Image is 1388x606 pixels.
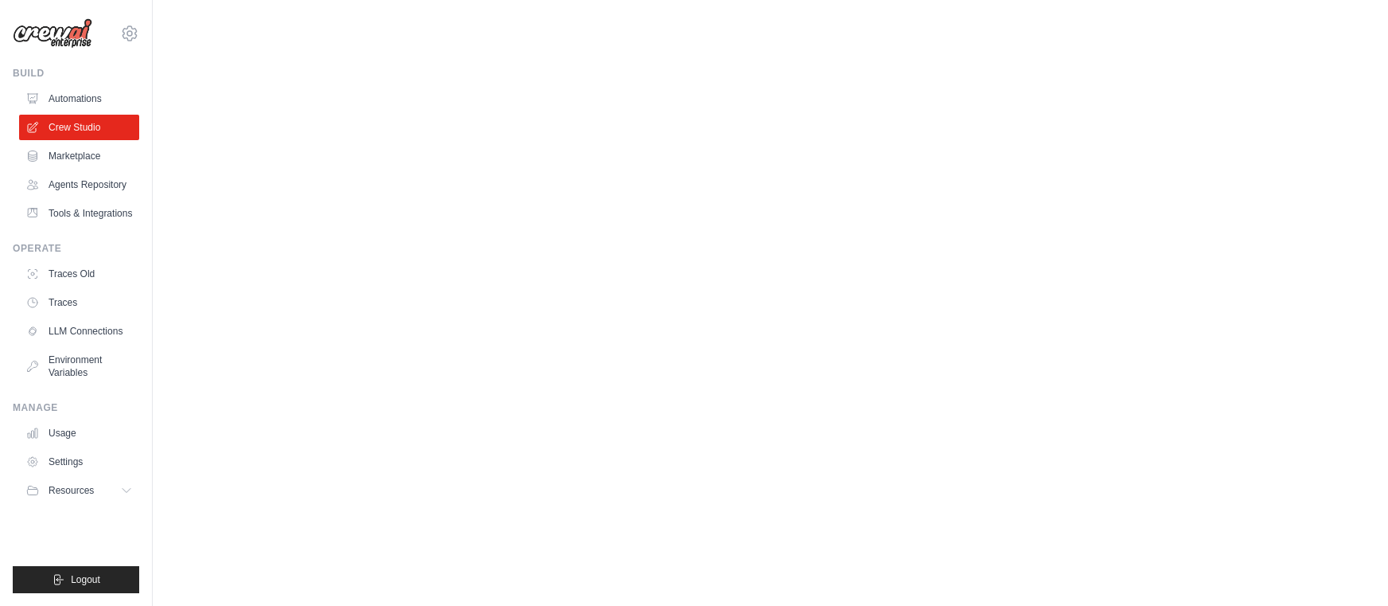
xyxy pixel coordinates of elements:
a: Tools & Integrations [19,201,139,226]
span: Logout [71,573,100,586]
a: Traces [19,290,139,315]
a: Settings [19,449,139,475]
a: Agents Repository [19,172,139,197]
a: Traces Old [19,261,139,287]
div: Operate [13,242,139,255]
a: Automations [19,86,139,111]
a: Marketplace [19,143,139,169]
a: LLM Connections [19,319,139,344]
a: Environment Variables [19,347,139,385]
button: Logout [13,566,139,593]
div: Manage [13,401,139,414]
a: Usage [19,420,139,446]
img: Logo [13,18,92,49]
a: Crew Studio [19,115,139,140]
button: Resources [19,478,139,503]
div: Build [13,67,139,80]
span: Resources [49,484,94,497]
